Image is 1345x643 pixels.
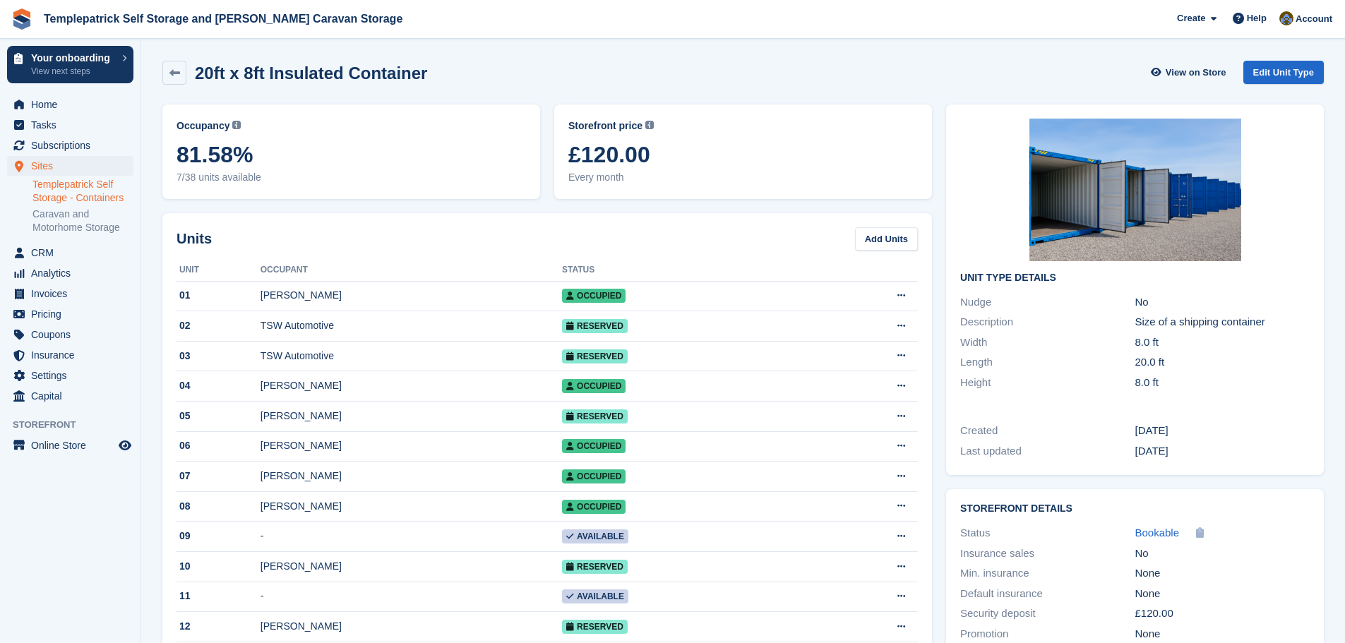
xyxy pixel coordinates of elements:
[1135,546,1310,562] div: No
[1247,11,1267,25] span: Help
[31,156,116,176] span: Sites
[960,314,1135,330] div: Description
[1135,527,1180,539] span: Bookable
[31,386,116,406] span: Capital
[7,325,133,344] a: menu
[562,289,626,303] span: Occupied
[261,409,562,423] div: [PERSON_NAME]
[31,65,115,78] p: View next steps
[31,345,116,365] span: Insurance
[261,619,562,634] div: [PERSON_NAME]
[1166,66,1226,80] span: View on Store
[562,349,628,363] span: Reserved
[31,435,116,455] span: Online Store
[177,259,261,282] th: Unit
[177,409,261,423] div: 05
[177,378,261,393] div: 04
[568,119,642,133] span: Storefront price
[177,529,261,543] div: 09
[31,95,116,114] span: Home
[31,53,115,63] p: Your onboarding
[960,606,1135,622] div: Security deposit
[1177,11,1205,25] span: Create
[1135,565,1310,582] div: None
[31,325,116,344] span: Coupons
[177,499,261,514] div: 08
[7,263,133,283] a: menu
[1149,61,1232,84] a: View on Store
[261,288,562,303] div: [PERSON_NAME]
[1296,12,1332,26] span: Account
[855,227,918,251] a: Add Units
[568,170,918,185] span: Every month
[562,469,626,483] span: Occupied
[1135,626,1310,642] div: None
[261,378,562,393] div: [PERSON_NAME]
[7,156,133,176] a: menu
[562,620,628,634] span: Reserved
[960,443,1135,459] div: Last updated
[1135,375,1310,391] div: 8.0 ft
[7,304,133,324] a: menu
[1135,606,1310,622] div: £120.00
[32,208,133,234] a: Caravan and Motorhome Storage
[1135,294,1310,311] div: No
[1135,354,1310,371] div: 20.0 ft
[261,559,562,574] div: [PERSON_NAME]
[261,349,562,363] div: TSW Automotive
[960,354,1135,371] div: Length
[177,119,229,133] span: Occupancy
[177,228,212,249] h2: Units
[7,435,133,455] a: menu
[31,284,116,304] span: Invoices
[11,8,32,30] img: stora-icon-8386f47178a22dfd0bd8f6a31ec36ba5ce8667c1dd55bd0f319d3a0aa187defe.svg
[31,366,116,385] span: Settings
[562,560,628,574] span: Reserved
[177,559,261,574] div: 10
[562,589,628,603] span: Available
[31,263,116,283] span: Analytics
[177,589,261,603] div: 11
[31,243,116,263] span: CRM
[177,170,526,185] span: 7/38 units available
[1243,61,1324,84] a: Edit Unit Type
[960,294,1135,311] div: Nudge
[568,142,918,167] span: £120.00
[261,469,562,483] div: [PERSON_NAME]
[1135,443,1310,459] div: [DATE]
[1135,586,1310,602] div: None
[31,304,116,324] span: Pricing
[562,500,626,514] span: Occupied
[195,64,427,83] h2: 20ft x 8ft Insulated Container
[562,379,626,393] span: Occupied
[261,499,562,514] div: [PERSON_NAME]
[1135,314,1310,330] div: Size of a shipping container
[562,319,628,333] span: Reserved
[38,7,408,30] a: Templepatrick Self Storage and [PERSON_NAME] Caravan Storage
[1135,335,1310,351] div: 8.0 ft
[7,366,133,385] a: menu
[960,335,1135,351] div: Width
[261,259,562,282] th: Occupant
[177,142,526,167] span: 81.58%
[562,259,808,282] th: Status
[960,546,1135,562] div: Insurance sales
[960,525,1135,541] div: Status
[960,586,1135,602] div: Default insurance
[177,349,261,363] div: 03
[31,115,116,135] span: Tasks
[177,469,261,483] div: 07
[7,386,133,406] a: menu
[1135,525,1180,541] a: Bookable
[261,582,562,612] td: -
[177,288,261,303] div: 01
[232,121,241,129] img: icon-info-grey-7440780725fd019a000dd9b08b2336e03edf1995a4989e88bcd33f0948082b44.svg
[7,284,133,304] a: menu
[261,438,562,453] div: [PERSON_NAME]
[177,318,261,333] div: 02
[31,136,116,155] span: Subscriptions
[7,46,133,83] a: Your onboarding View next steps
[960,375,1135,391] div: Height
[960,565,1135,582] div: Min. insurance
[562,439,626,453] span: Occupied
